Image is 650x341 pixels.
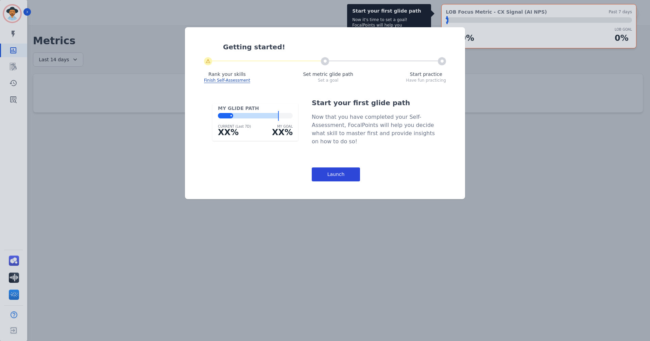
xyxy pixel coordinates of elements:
div: CURRENT (Last 7D) [218,124,251,129]
div: ⚠ [204,57,212,65]
span: Finish Self-Assessment [204,78,250,83]
div: Launch [312,167,360,181]
div: Getting started! [223,42,446,52]
div: Start your first glide path [312,98,438,108]
div: Have fun practicing [406,78,446,83]
div: XX% [272,127,293,138]
div: Set a goal [303,78,353,83]
div: MY GLIDE PATH [218,105,293,112]
div: Now that you have completed your Self-Assessment, FocalPoints will help you decide what skill to ... [312,113,438,146]
div: MY GOAL [272,124,293,129]
div: Set metric glide path [303,71,353,78]
div: XX% [218,127,251,138]
div: Rank your skills [204,71,250,78]
div: Start practice [406,71,446,78]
